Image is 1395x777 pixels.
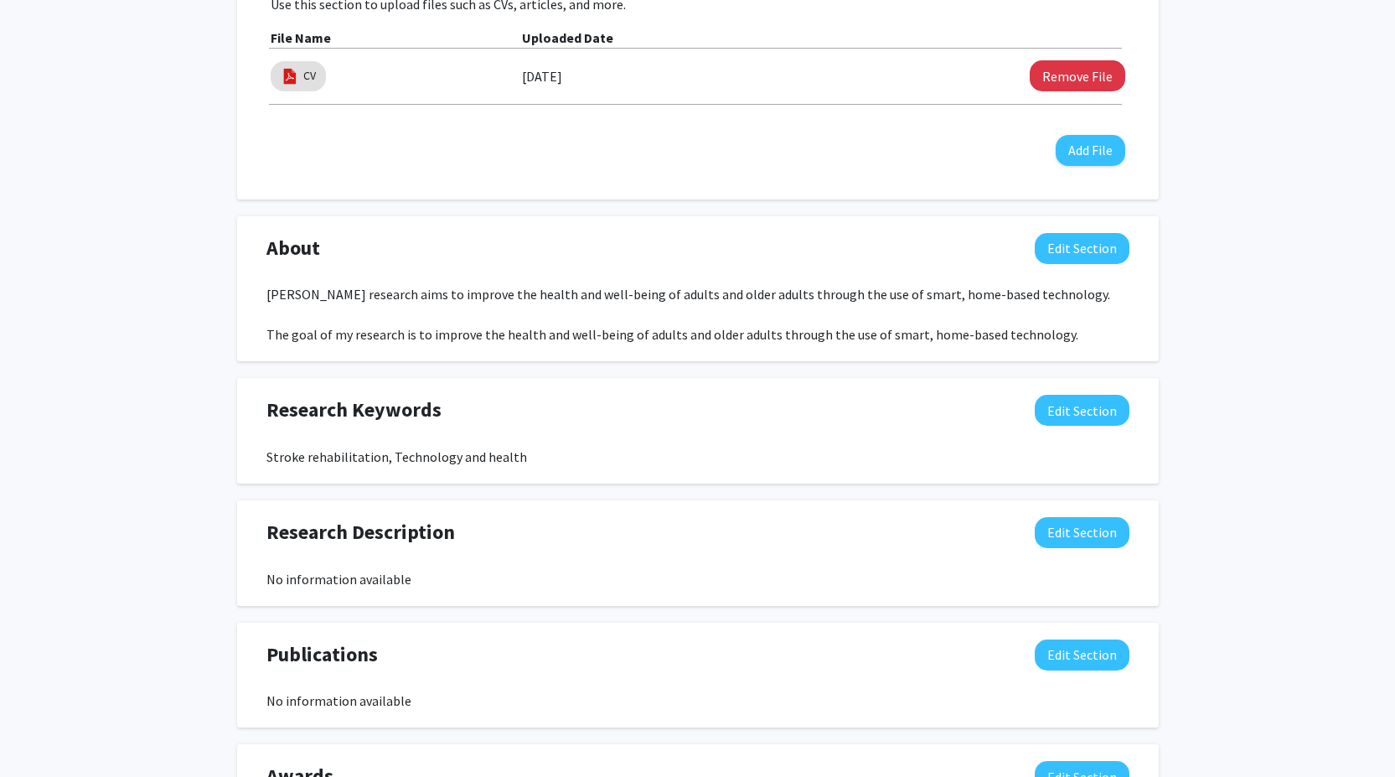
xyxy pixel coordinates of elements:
div: Stroke rehabilitation, Technology and health [266,447,1129,467]
button: Add File [1056,135,1125,166]
span: Publications [266,640,378,670]
iframe: Chat [13,702,71,764]
a: CV [303,67,316,85]
span: Research Keywords [266,395,442,425]
button: Edit Publications [1035,640,1129,671]
label: [DATE] [522,62,562,91]
button: Edit Research Description [1035,517,1129,548]
div: No information available [266,691,1129,711]
b: Uploaded Date [522,29,613,46]
img: pdf_icon.png [281,67,299,85]
button: Edit Research Keywords [1035,395,1129,426]
div: No information available [266,569,1129,589]
div: [PERSON_NAME] research aims to improve the health and well-being of adults and older adults throu... [266,284,1129,344]
span: About [266,233,320,263]
b: File Name [271,29,331,46]
button: Edit About [1035,233,1129,264]
span: Research Description [266,517,455,547]
button: Remove CV File [1030,60,1125,91]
